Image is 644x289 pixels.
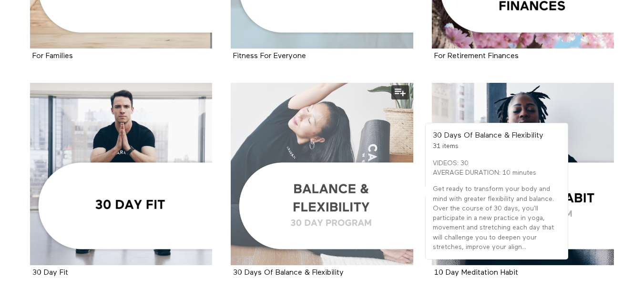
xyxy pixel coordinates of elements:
a: For Families [32,52,73,60]
strong: 30 Day Fit [32,269,68,277]
a: 30 Days Of Balance & Flexibility [231,83,413,265]
a: 30 Day Fit [30,83,213,265]
strong: 10 Day Meditation Habit [434,269,518,277]
span: 31 items [433,143,459,149]
button: Add to my list [391,85,409,100]
a: 10 Day Meditation Habit [434,269,518,276]
strong: 30 Days Of Balance & Flexibility [233,269,344,277]
a: 10 Day Meditation Habit [432,83,614,265]
p: VIDEOS: 30 AVERAGE DURATION: 10 minutes [433,159,561,178]
strong: 30 Days Of Balance & Flexibility [433,132,543,140]
a: 30 Days Of Balance & Flexibility [233,269,344,276]
a: 30 Day Fit [32,269,68,276]
a: Fitness For Everyone [233,52,306,60]
a: For Retirement Finances [434,52,519,60]
p: Get ready to transform your body and mind with greater flexibility and balance. Over the course o... [433,184,561,252]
